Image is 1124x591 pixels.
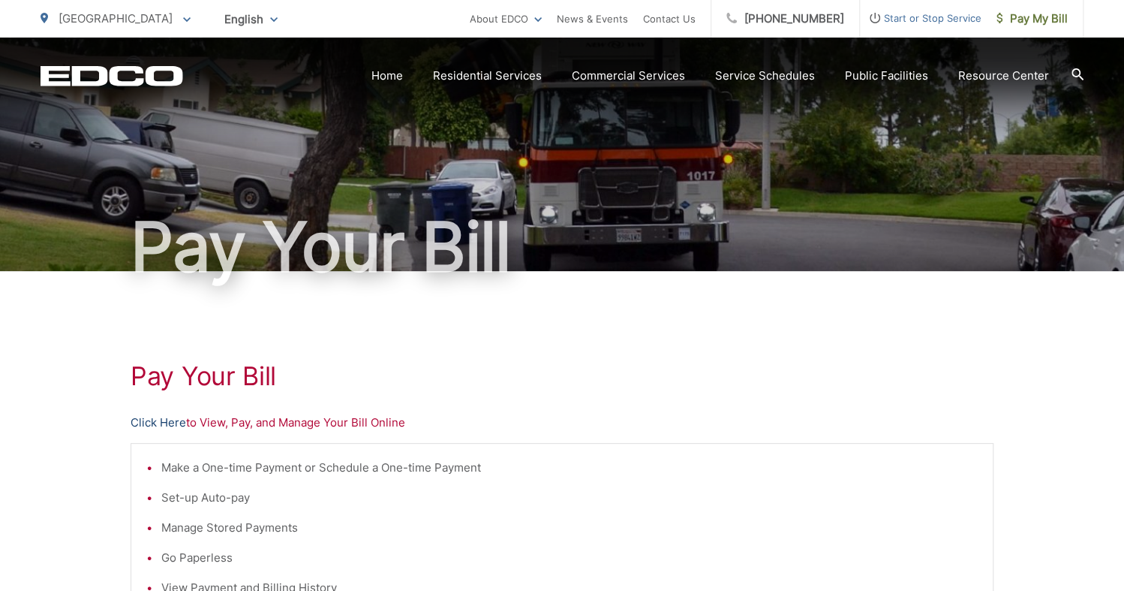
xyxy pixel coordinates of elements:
span: English [213,6,289,32]
li: Go Paperless [161,549,978,567]
p: to View, Pay, and Manage Your Bill Online [131,414,993,432]
a: Home [371,67,403,85]
li: Set-up Auto-pay [161,489,978,507]
a: Residential Services [433,67,542,85]
a: Resource Center [958,67,1049,85]
li: Manage Stored Payments [161,519,978,537]
a: Commercial Services [572,67,685,85]
a: Contact Us [643,10,696,28]
h1: Pay Your Bill [131,361,993,391]
a: About EDCO [470,10,542,28]
span: Pay My Bill [996,10,1068,28]
a: News & Events [557,10,628,28]
a: Public Facilities [845,67,928,85]
a: Click Here [131,414,186,432]
li: Make a One-time Payment or Schedule a One-time Payment [161,459,978,477]
span: [GEOGRAPHIC_DATA] [59,11,173,26]
a: EDCD logo. Return to the homepage. [41,65,183,86]
h1: Pay Your Bill [41,210,1083,285]
a: Service Schedules [715,67,815,85]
